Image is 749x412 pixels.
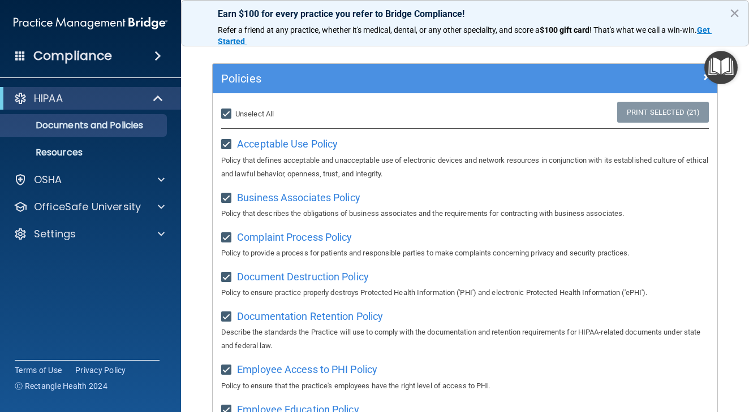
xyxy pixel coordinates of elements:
button: Open Resource Center [704,51,738,84]
p: Resources [7,147,162,158]
span: ! That's what we call a win-win. [589,25,697,34]
p: Policy to ensure that the practice's employees have the right level of access to PHI. [221,379,709,393]
a: OSHA [14,173,165,187]
img: PMB logo [14,12,167,34]
h4: Compliance [33,48,112,64]
span: Document Destruction Policy [237,271,369,283]
input: Unselect All [221,110,234,119]
span: Documentation Retention Policy [237,310,383,322]
span: Employee Access to PHI Policy [237,363,377,375]
a: Get Started [218,25,712,46]
p: Settings [34,227,76,241]
p: Describe the standards the Practice will use to comply with the documentation and retention requi... [221,326,709,353]
span: Acceptable Use Policy [237,138,338,150]
a: Terms of Use [15,365,62,376]
h5: Policies [221,72,583,85]
a: OfficeSafe University [14,200,165,214]
a: Settings [14,227,165,241]
a: HIPAA [14,92,164,105]
a: Policies [221,70,709,88]
p: Documents and Policies [7,120,162,131]
p: Policy that defines acceptable and unacceptable use of electronic devices and network resources i... [221,154,709,181]
a: Print Selected (21) [617,102,709,123]
span: Complaint Process Policy [237,231,352,243]
span: Refer a friend at any practice, whether it's medical, dental, or any other speciality, and score a [218,25,540,34]
p: HIPAA [34,92,63,105]
p: Earn $100 for every practice you refer to Bridge Compliance! [218,8,712,19]
p: Policy to provide a process for patients and responsible parties to make complaints concerning pr... [221,246,709,260]
p: Policy to ensure practice properly destroys Protected Health Information ('PHI') and electronic P... [221,286,709,300]
span: Business Associates Policy [237,192,360,203]
button: Close [729,4,740,22]
p: OfficeSafe University [34,200,141,214]
p: OSHA [34,173,62,187]
strong: $100 gift card [540,25,589,34]
p: Policy that describes the obligations of business associates and the requirements for contracting... [221,207,709,220]
a: Privacy Policy [75,365,126,376]
span: Ⓒ Rectangle Health 2024 [15,380,107,392]
span: Unselect All [235,110,274,118]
